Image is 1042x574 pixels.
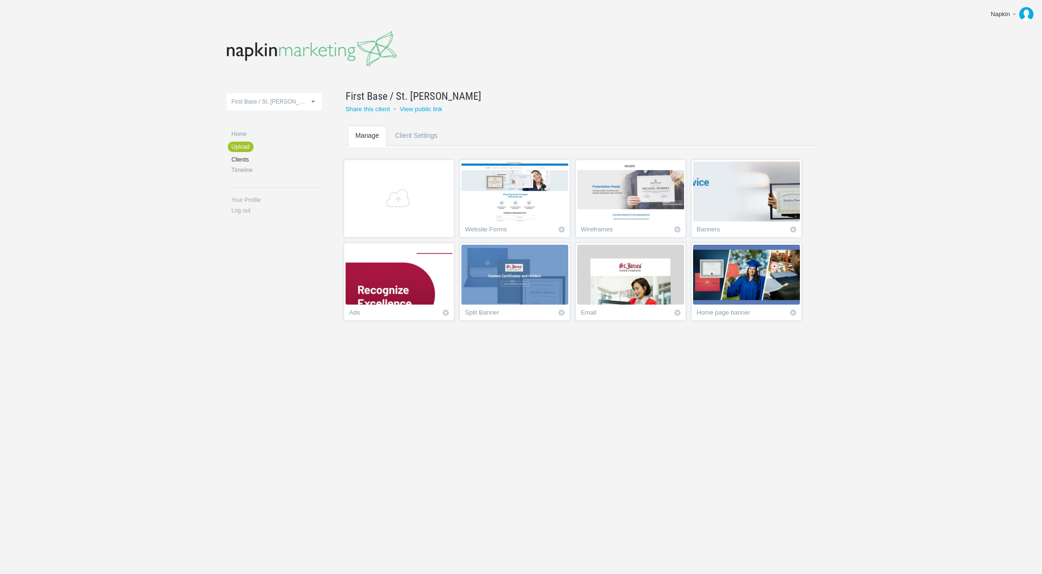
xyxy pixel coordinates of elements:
[557,308,566,317] a: Icon
[349,309,437,319] div: Ads
[346,105,390,113] a: Share this client
[789,308,798,317] a: Icon
[232,98,318,105] span: First Base / St. [PERSON_NAME]
[693,245,800,305] img: napkinmarketing_zocd17_thumb.jpg
[461,245,568,305] img: napkinmarketing_6k6hex_thumb.jpg
[400,105,442,113] a: View public link
[690,158,803,239] li: Contains 3 images
[461,162,568,221] img: napkinmarketing_1uxvjs_thumb.jpg
[387,126,445,163] a: Client Settings
[344,160,454,238] a: +
[690,241,803,322] li: Contains 10 images
[232,167,322,173] a: Timeline
[228,142,253,152] a: Upload
[458,158,572,239] li: Contains 8 images
[349,188,448,207] span: +
[394,105,396,113] small: •
[458,241,572,322] li: Contains 5 images
[465,309,553,319] div: Split Banner
[232,131,322,137] a: Home
[227,31,397,67] img: napkinmarketing-logo_20160520102043.png
[232,197,322,203] a: Your Profile
[991,10,1011,19] div: Napkin
[581,226,669,236] div: Wireframes
[346,245,452,305] img: napkinmarketing_vgyx58_thumb.jpg
[577,162,684,221] img: napkinmarketing_iuh2o5_thumb.jpg
[581,309,669,319] div: Email
[346,88,481,104] span: First Base / St. [PERSON_NAME]
[984,5,1037,24] a: Napkin
[441,308,450,317] a: Icon
[342,241,456,322] li: Contains 16 images
[697,309,785,319] div: Home page banner
[574,158,687,239] li: Contains 6 images
[789,225,798,234] a: Icon
[673,308,682,317] a: Icon
[557,225,566,234] a: Icon
[697,226,785,236] div: Banners
[673,225,682,234] a: Icon
[348,126,387,163] a: Manage
[574,241,687,322] li: Contains 5 images
[232,208,322,213] a: Log out
[577,245,684,305] img: napkinmarketing_xhroti_thumb.jpg
[232,157,322,163] a: Clients
[693,162,800,221] img: napkinmarketing_q0t4jk_thumb.jpg
[1019,7,1033,21] img: 962c44cf9417398e979bba9dc8fee69e
[346,88,793,104] a: First Base / St. [PERSON_NAME]
[465,226,553,236] div: Website Forms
